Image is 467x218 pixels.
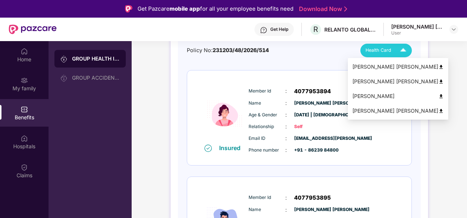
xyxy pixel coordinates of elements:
span: R [313,25,318,34]
div: [PERSON_NAME] [PERSON_NAME] [391,23,443,30]
div: User [391,30,443,36]
div: GROUP ACCIDENTAL INSURANCE [72,75,120,81]
span: 4077953895 [294,193,331,202]
span: : [285,134,287,142]
div: GROUP HEALTH INSURANCE [72,55,120,62]
img: svg+xml;base64,PHN2ZyB4bWxucz0iaHR0cDovL3d3dy53My5vcmcvMjAwMC9zdmciIHdpZHRoPSI0OCIgaGVpZ2h0PSI0OC... [438,94,444,99]
img: Logo [125,5,132,12]
span: [PERSON_NAME] [PERSON_NAME] [294,100,331,107]
img: svg+xml;base64,PHN2ZyB3aWR0aD0iMjAiIGhlaWdodD0iMjAiIHZpZXdCb3g9IjAgMCAyMCAyMCIgZmlsbD0ibm9uZSIgeG... [60,75,68,82]
span: Relationship [249,123,285,130]
span: : [285,123,287,131]
div: [PERSON_NAME] [352,92,444,100]
img: svg+xml;base64,PHN2ZyB3aWR0aD0iMjAiIGhlaWdodD0iMjAiIHZpZXdCb3g9IjAgMCAyMCAyMCIgZmlsbD0ibm9uZSIgeG... [60,55,68,63]
div: [PERSON_NAME] [PERSON_NAME] [352,63,444,71]
img: icon [203,83,247,144]
span: Name [249,206,285,213]
img: svg+xml;base64,PHN2ZyBpZD0iQmVuZWZpdHMiIHhtbG5zPSJodHRwOi8vd3d3LnczLm9yZy8yMDAwL3N2ZyIgd2lkdGg9Ij... [21,106,28,113]
span: : [285,146,287,154]
span: 4077953894 [294,87,331,96]
span: : [285,111,287,119]
span: : [285,206,287,214]
div: RELANTO GLOBAL PRIVATE LIMITED [324,26,376,33]
span: : [285,99,287,107]
img: svg+xml;base64,PHN2ZyBpZD0iRHJvcGRvd24tMzJ4MzIiIHhtbG5zPSJodHRwOi8vd3d3LnczLm9yZy8yMDAwL3N2ZyIgd2... [451,26,457,32]
img: svg+xml;base64,PHN2ZyB4bWxucz0iaHR0cDovL3d3dy53My5vcmcvMjAwMC9zdmciIHdpZHRoPSI0OCIgaGVpZ2h0PSI0OC... [438,108,444,114]
img: New Pazcare Logo [9,25,57,34]
div: Get Pazcare for all your employee benefits need [138,4,293,13]
a: Download Now [299,5,345,13]
img: svg+xml;base64,PHN2ZyBpZD0iSGVscC0zMngzMiIgeG1sbnM9Imh0dHA6Ly93d3cudzMub3JnLzIwMDAvc3ZnIiB3aWR0aD... [260,26,267,34]
span: Member Id [249,88,285,95]
span: Name [249,100,285,107]
span: Age & Gender [249,112,285,119]
img: Icuh8uwCUCF+XjCZyLQsAKiDCM9HiE6CMYmKQaPGkZKaA32CAAACiQcFBJY0IsAAAAASUVORK5CYII= [397,44,410,57]
span: [PERSON_NAME] [PERSON_NAME] [294,206,331,213]
span: [EMAIL_ADDRESS][PERSON_NAME] [294,135,331,142]
span: : [285,87,287,95]
span: Phone number [249,147,285,154]
strong: mobile app [170,5,200,12]
span: Self [294,123,331,130]
img: svg+xml;base64,PHN2ZyBpZD0iSG9tZSIgeG1sbnM9Imh0dHA6Ly93d3cudzMub3JnLzIwMDAvc3ZnIiB3aWR0aD0iMjAiIG... [21,48,28,55]
span: Email ID [249,135,285,142]
div: [PERSON_NAME] [PERSON_NAME] [352,107,444,115]
img: svg+xml;base64,PHN2ZyB4bWxucz0iaHR0cDovL3d3dy53My5vcmcvMjAwMC9zdmciIHdpZHRoPSI0OCIgaGVpZ2h0PSI0OC... [438,79,444,84]
img: svg+xml;base64,PHN2ZyBpZD0iSG9zcGl0YWxzIiB4bWxucz0iaHR0cDovL3d3dy53My5vcmcvMjAwMC9zdmciIHdpZHRoPS... [21,135,28,142]
img: svg+xml;base64,PHN2ZyB3aWR0aD0iMjAiIGhlaWdodD0iMjAiIHZpZXdCb3g9IjAgMCAyMCAyMCIgZmlsbD0ibm9uZSIgeG... [21,77,28,84]
span: Health Card [366,47,391,54]
div: Policy No: [187,46,269,55]
span: 231203/48/2026/514 [213,47,269,53]
img: Stroke [344,5,347,13]
img: svg+xml;base64,PHN2ZyBpZD0iQ2xhaW0iIHhtbG5zPSJodHRwOi8vd3d3LnczLm9yZy8yMDAwL3N2ZyIgd2lkdGg9IjIwIi... [21,164,28,171]
img: svg+xml;base64,PHN2ZyB4bWxucz0iaHR0cDovL3d3dy53My5vcmcvMjAwMC9zdmciIHdpZHRoPSIxNiIgaGVpZ2h0PSIxNi... [204,145,212,152]
span: : [285,194,287,202]
span: Member Id [249,194,285,201]
div: Insured [219,144,245,152]
img: svg+xml;base64,PHN2ZyB4bWxucz0iaHR0cDovL3d3dy53My5vcmcvMjAwMC9zdmciIHdpZHRoPSI0OCIgaGVpZ2h0PSI0OC... [438,64,444,70]
button: Health Card [360,44,412,57]
div: Get Help [270,26,288,32]
span: +91 - 86239 84800 [294,147,331,154]
span: [DATE] | [DEMOGRAPHIC_DATA] [294,112,331,119]
div: [PERSON_NAME] [PERSON_NAME] [352,77,444,86]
